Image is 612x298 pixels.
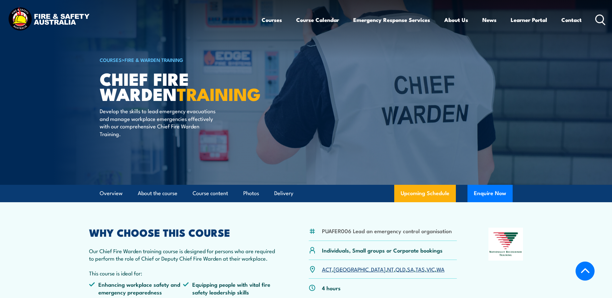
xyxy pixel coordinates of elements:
[444,11,468,28] a: About Us
[561,11,582,28] a: Contact
[322,284,341,292] p: 4 hours
[426,265,435,273] a: VIC
[89,281,183,296] li: Enhancing workplace safety and emergency preparedness
[100,71,259,101] h1: Chief Fire Warden
[407,265,414,273] a: SA
[100,56,259,64] h6: >
[436,265,445,273] a: WA
[100,56,122,63] a: COURSES
[482,11,497,28] a: News
[322,246,443,254] p: Individuals, Small groups or Corporate bookings
[396,265,406,273] a: QLD
[262,11,282,28] a: Courses
[394,185,456,202] a: Upcoming Schedule
[138,185,177,202] a: About the course
[416,265,425,273] a: TAS
[511,11,547,28] a: Learner Portal
[100,185,123,202] a: Overview
[100,107,217,137] p: Develop the skills to lead emergency evacuations and manage workplace emergencies effectively wit...
[387,265,394,273] a: NT
[467,185,513,202] button: Enquire Now
[322,265,445,273] p: , , , , , , ,
[296,11,339,28] a: Course Calendar
[322,265,332,273] a: ACT
[89,247,277,262] p: Our Chief Fire Warden training course is designed for persons who are required to perform the rol...
[488,228,523,261] img: Nationally Recognised Training logo.
[274,185,293,202] a: Delivery
[89,228,277,237] h2: WHY CHOOSE THIS COURSE
[177,80,261,107] strong: TRAINING
[125,56,183,63] a: Fire & Warden Training
[89,269,277,277] p: This course is ideal for:
[322,227,452,234] li: PUAFER006 Lead an emergency control organisation
[243,185,259,202] a: Photos
[334,265,386,273] a: [GEOGRAPHIC_DATA]
[183,281,277,296] li: Equipping people with vital fire safety leadership skills
[353,11,430,28] a: Emergency Response Services
[193,185,228,202] a: Course content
